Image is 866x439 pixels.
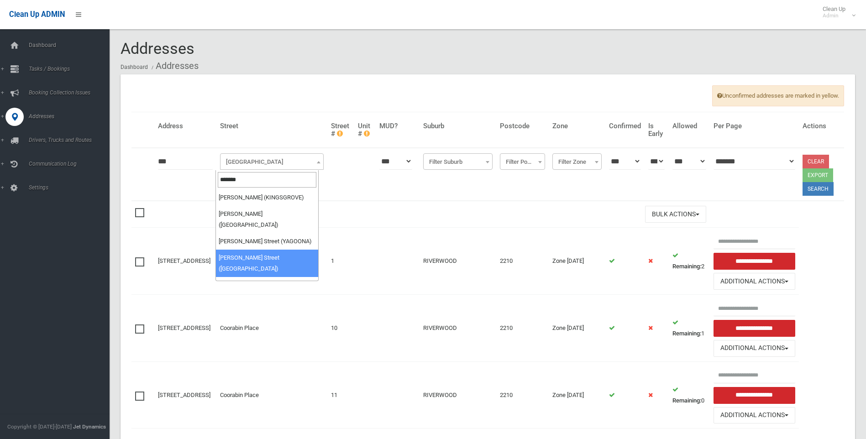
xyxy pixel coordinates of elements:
span: Filter Postcode [502,156,543,168]
td: 0 [669,361,709,429]
strong: Remaining: [672,397,701,404]
a: [STREET_ADDRESS] [158,392,210,398]
button: Additional Actions [714,407,795,424]
td: 2210 [496,228,549,295]
span: Dashboard [26,42,116,48]
li: [PERSON_NAME] ([GEOGRAPHIC_DATA]) [216,206,319,233]
td: 2210 [496,295,549,362]
button: Search [803,182,834,196]
h4: Per Page [714,122,795,130]
td: Zone [DATE] [549,295,605,362]
h4: Postcode [500,122,545,130]
h4: Unit # [358,122,372,137]
td: RIVERWOOD [420,228,496,295]
button: Additional Actions [714,340,795,357]
li: [PERSON_NAME] Street ([GEOGRAPHIC_DATA]) [216,250,319,277]
li: [PERSON_NAME] Street (YAGOONA) [216,233,319,250]
span: Clean Up [818,5,855,19]
span: Clean Up ADMIN [9,10,65,19]
span: Drivers, Trucks and Routes [26,137,116,143]
span: Filter Suburb [423,153,492,170]
td: 1 [669,295,709,362]
span: Copyright © [DATE]-[DATE] [7,423,72,430]
a: [STREET_ADDRESS] [158,257,210,264]
li: Addresses [149,57,199,74]
a: Dashboard [121,64,148,70]
li: [PERSON_NAME] ([GEOGRAPHIC_DATA]) [216,277,319,304]
span: Booking Collection Issues [26,89,116,96]
h4: Street [220,122,324,130]
span: Settings [26,184,116,191]
h4: Address [158,122,213,130]
h4: Is Early [648,122,665,137]
td: Zone [DATE] [549,361,605,429]
td: RIVERWOOD [420,295,496,362]
span: Filter Postcode [500,153,545,170]
span: Filter Zone [552,153,602,170]
h4: Street # [331,122,351,137]
small: Admin [823,12,845,19]
span: Communication Log [26,161,116,167]
td: 2210 [496,361,549,429]
h4: MUD? [379,122,416,130]
span: Addresses [26,113,116,120]
span: Filter Zone [555,156,599,168]
span: Addresses [121,39,194,57]
span: Filter Street [220,153,324,170]
td: Zone [DATE] [549,228,605,295]
h4: Actions [803,122,840,130]
button: Bulk Actions [645,206,706,223]
strong: Remaining: [672,263,701,270]
a: [STREET_ADDRESS] [158,324,210,331]
strong: Jet Dynamics [73,423,106,430]
span: Filter Suburb [425,156,490,168]
strong: Remaining: [672,330,701,337]
td: 1 [327,228,354,295]
li: [PERSON_NAME] (KINGSGROVE) [216,189,319,206]
td: 2 [669,228,709,295]
h4: Allowed [672,122,706,130]
a: Clear [803,155,829,168]
td: Coorabin Place [216,361,327,429]
button: Export [803,168,833,182]
td: 11 [327,361,354,429]
span: Unconfirmed addresses are marked in yellow. [712,85,844,106]
h4: Zone [552,122,602,130]
td: Coorabin Place [216,295,327,362]
td: 10 [327,295,354,362]
h4: Suburb [423,122,492,130]
button: Additional Actions [714,273,795,290]
span: Filter Street [222,156,321,168]
span: Tasks / Bookings [26,66,116,72]
h4: Confirmed [609,122,641,130]
td: RIVERWOOD [420,361,496,429]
